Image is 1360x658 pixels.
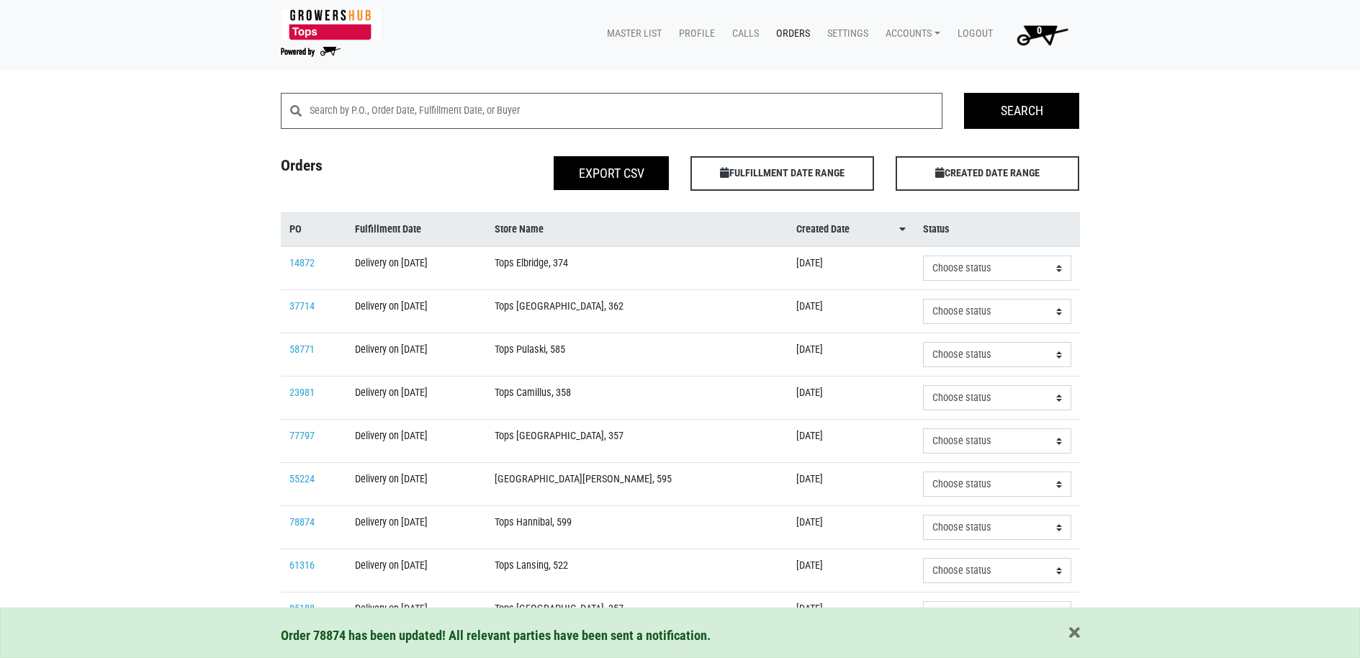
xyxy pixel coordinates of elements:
a: Logout [946,20,999,48]
a: 77797 [289,430,315,442]
td: [DATE] [788,549,914,592]
a: PO [289,222,338,238]
span: FULFILLMENT DATE RANGE [690,156,874,191]
button: Export CSV [554,156,669,190]
td: Delivery on [DATE] [346,549,486,592]
td: [DATE] [788,333,914,377]
td: Tops [GEOGRAPHIC_DATA], 362 [486,290,788,333]
img: Powered by Big Wheelbarrow [281,47,341,57]
td: [GEOGRAPHIC_DATA][PERSON_NAME], 595 [486,463,788,506]
td: [DATE] [788,290,914,333]
td: [DATE] [788,420,914,463]
td: Tops Hannibal, 599 [486,506,788,549]
span: PO [289,222,302,238]
td: Delivery on [DATE] [346,333,486,377]
td: Tops [GEOGRAPHIC_DATA], 357 [486,592,788,636]
a: 78874 [289,516,315,528]
a: 14872 [289,257,315,269]
span: CREATED DATE RANGE [896,156,1079,191]
td: Tops [GEOGRAPHIC_DATA], 357 [486,420,788,463]
a: Calls [721,20,765,48]
td: [DATE] [788,506,914,549]
td: Delivery on [DATE] [346,377,486,420]
span: Store Name [495,222,544,238]
td: Tops Camillus, 358 [486,377,788,420]
td: Delivery on [DATE] [346,592,486,636]
a: 55224 [289,473,315,485]
a: 23981 [289,387,315,399]
a: Status [923,222,1071,238]
td: [DATE] [788,377,914,420]
h4: Orders [270,156,475,185]
td: Tops Elbridge, 374 [486,246,788,290]
img: Cart [1010,20,1074,49]
td: Delivery on [DATE] [346,463,486,506]
img: 279edf242af8f9d49a69d9d2afa010fb.png [281,9,381,40]
a: Store Name [495,222,779,238]
a: Created Date [796,222,905,238]
a: 58771 [289,343,315,356]
span: Created Date [796,222,850,238]
a: Master List [595,20,667,48]
a: Fulfillment Date [355,222,477,238]
td: Delivery on [DATE] [346,420,486,463]
span: Fulfillment Date [355,222,421,238]
a: 0 [999,20,1080,49]
td: Delivery on [DATE] [346,506,486,549]
span: 0 [1037,24,1042,37]
a: 37714 [289,300,315,312]
td: Tops Pulaski, 585 [486,333,788,377]
span: Status [923,222,950,238]
td: [DATE] [788,463,914,506]
a: Orders [765,20,816,48]
td: Delivery on [DATE] [346,290,486,333]
input: Search [964,93,1079,129]
a: Settings [816,20,874,48]
a: 61316 [289,559,315,572]
a: Accounts [874,20,946,48]
td: Delivery on [DATE] [346,246,486,290]
a: Profile [667,20,721,48]
td: Tops Lansing, 522 [486,549,788,592]
td: [DATE] [788,592,914,636]
a: 85188 [289,603,315,615]
td: [DATE] [788,246,914,290]
div: Order 78874 has been updated! All relevant parties have been sent a notification. [281,626,1080,646]
input: Search by P.O., Order Date, Fulfillment Date, or Buyer [310,93,943,129]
